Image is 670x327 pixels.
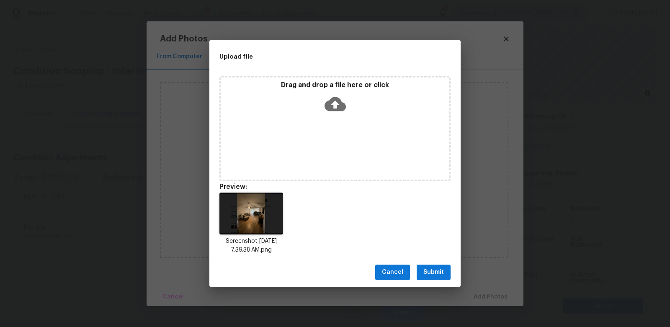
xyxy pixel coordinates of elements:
[423,267,444,278] span: Submit
[417,265,451,280] button: Submit
[221,81,449,90] p: Drag and drop a file here or click
[219,52,413,61] h2: Upload file
[375,265,410,280] button: Cancel
[219,237,283,255] p: Screenshot [DATE] 7.39.38 AM.png
[382,267,403,278] span: Cancel
[219,193,283,234] img: 8LtlaYpDyH8AAAAASUVORK5CYII=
